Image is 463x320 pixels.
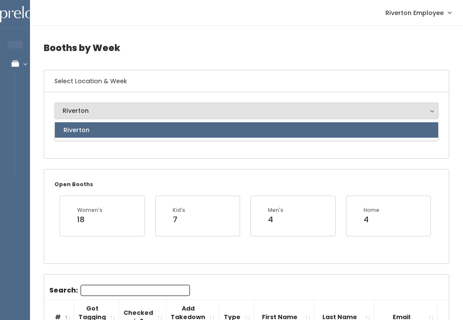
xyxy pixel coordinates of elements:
div: 18 [77,214,102,225]
div: 7 [173,214,185,225]
span: Riverton [63,125,90,135]
div: Women's [77,206,102,214]
div: 4 [364,214,379,225]
span: Riverton Employee [385,8,444,18]
small: Open Booths [54,181,93,188]
h6: Select Location & Week [44,70,449,92]
input: Search: [81,285,190,296]
div: Riverton [63,106,430,115]
h4: Booths by Week [44,36,449,60]
label: Search: [49,285,190,296]
div: Kid's [173,206,185,214]
div: Men's [268,206,283,214]
div: 4 [268,214,283,225]
div: Home [364,206,379,214]
a: Riverton Employee [377,3,460,22]
button: Riverton [54,103,439,119]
